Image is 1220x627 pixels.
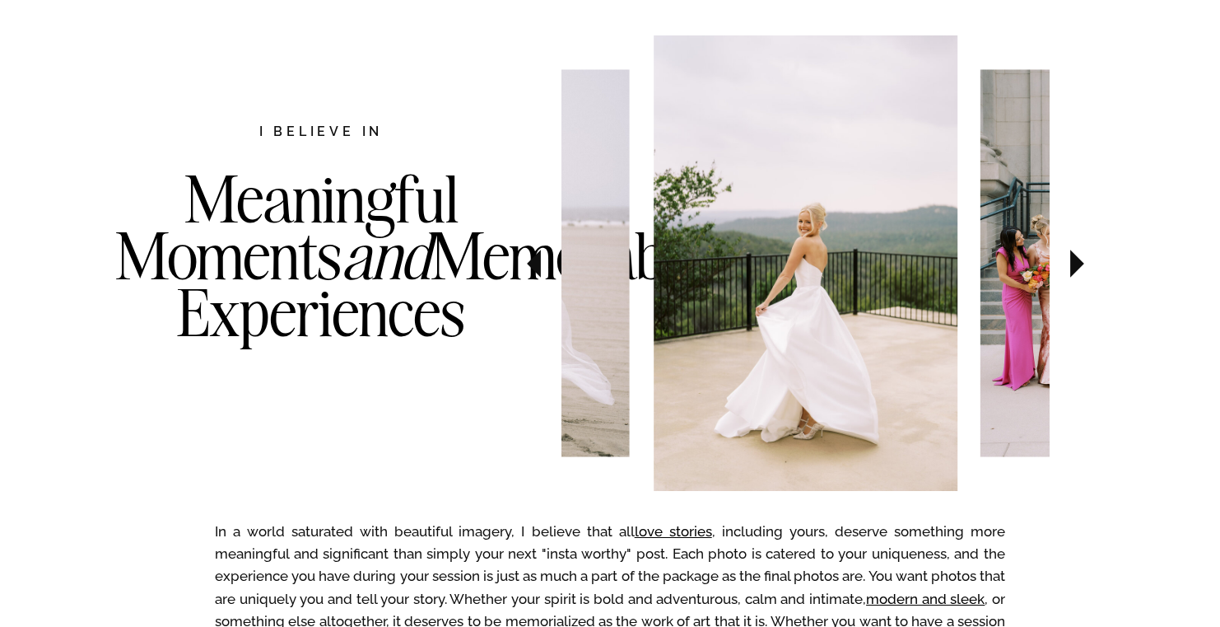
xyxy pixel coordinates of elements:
h3: Meaningful Moments Memorable Experiences [115,171,527,408]
a: love stories [635,523,712,540]
a: modern and sleek [866,591,985,607]
i: and [342,215,431,296]
h2: I believe in [172,122,470,144]
img: Wedding ceremony in front of the statue of liberty [654,35,957,491]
